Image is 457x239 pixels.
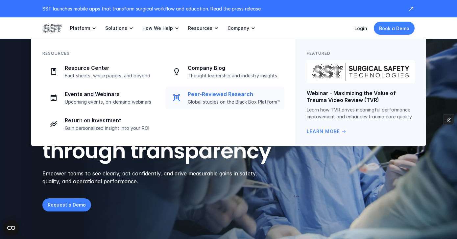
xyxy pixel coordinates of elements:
[188,25,212,31] p: Resources
[444,115,454,125] button: Edit Framer Content
[42,169,266,185] p: Empower teams to see clearly, act confidently, and drive measurable gains in safety, quality, and...
[379,25,409,32] p: Book a Demo
[50,94,58,102] img: Calendar icon
[165,87,284,109] a: Journal iconPeer-Reviewed ResearchGlobal studies on the Black Box Platform™
[70,17,97,39] a: Platform
[42,113,161,135] a: Investment iconReturn on InvestmentGain personalized insight into your ROI
[307,90,415,104] p: Webinar - Maximizing the Value of Trauma Video Review (TVR)
[188,73,280,79] p: Thought leadership and industry insights
[188,91,280,98] p: Peer-Reviewed Research
[65,65,157,71] p: Resource Center
[374,22,415,35] a: Book a Demo
[65,125,157,131] p: Gain personalized insight into your ROI
[42,198,91,211] a: Request a Demo
[307,128,340,135] p: Learn More
[48,201,86,208] p: Request a Demo
[50,68,58,75] img: Paper icon
[42,23,62,34] img: SST logo
[42,70,303,163] h1: The black box technology to transform care through transparency
[173,94,180,102] img: Journal icon
[173,68,180,75] img: Lightbulb icon
[3,220,19,236] button: Open CMP widget
[165,60,284,83] a: Lightbulb iconCompany BlogThought leadership and industry insights
[354,26,367,31] a: Login
[105,25,127,31] p: Solutions
[42,60,161,83] a: Paper iconResource CenterFact sheets, white papers, and beyond
[65,99,157,105] p: Upcoming events, on-demand webinars
[70,25,90,31] p: Platform
[65,73,157,79] p: Fact sheets, white papers, and beyond
[65,91,157,98] p: Events and Webinars
[188,99,280,105] p: Global studies on the Black Box Platform™
[307,60,415,83] img: Surgical Safety Technologies logo
[307,106,415,120] p: Learn how TVR drives meaningful performance improvement and enhances trauma care quality
[142,25,173,31] p: How We Help
[341,129,347,134] span: arrow_right_alt
[307,60,415,135] a: Surgical Safety Technologies logoWebinar - Maximizing the Value of Trauma Video Review (TVR)Learn...
[42,5,401,12] p: SST launches mobile apps that transform surgical workflow and education. Read the press release.
[307,50,330,56] p: Featured
[188,65,280,71] p: Company Blog
[228,25,249,31] p: Company
[42,50,70,56] p: Resources
[65,117,157,124] p: Return on Investment
[50,120,58,128] img: Investment icon
[42,87,161,109] a: Calendar iconEvents and WebinarsUpcoming events, on-demand webinars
